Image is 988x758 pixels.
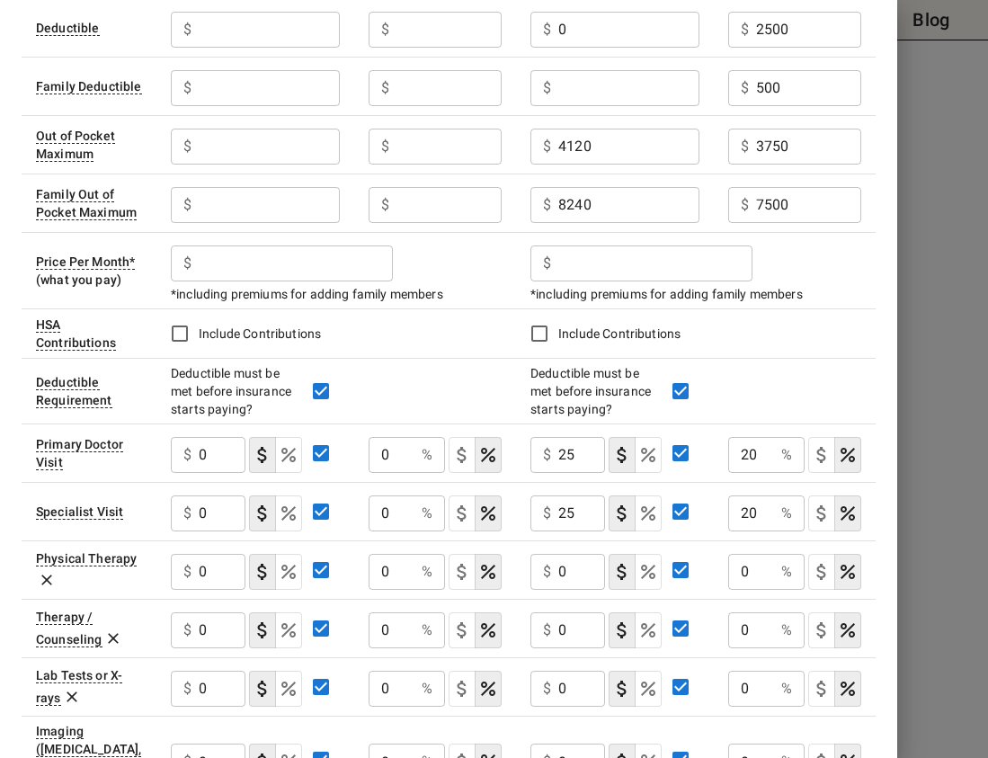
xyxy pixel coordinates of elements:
p: $ [741,194,749,216]
button: copayment [808,612,835,648]
button: copayment [808,554,835,590]
p: $ [741,77,749,99]
div: Sometimes called 'Specialist' or 'Specialist Office Visit'. This is a visit to a doctor with a sp... [36,504,123,520]
button: coinsurance [834,554,861,590]
svg: Select if this service charges coinsurance, a percentage of the medical expense that you pay to y... [278,620,299,641]
svg: Select if this service charges a copay (or copayment), a set dollar amount (e.g. $30) you pay to ... [811,444,832,466]
svg: Select if this service charges a copay (or copayment), a set dollar amount (e.g. $30) you pay to ... [811,503,832,524]
svg: Select if this service charges a copay (or copayment), a set dollar amount (e.g. $30) you pay to ... [611,678,633,700]
svg: Select if this service charges coinsurance, a percentage of the medical expense that you pay to y... [278,444,299,466]
svg: Select if this service charges a copay (or copayment), a set dollar amount (e.g. $30) you pay to ... [252,444,273,466]
div: cost type [449,612,502,648]
p: % [781,678,792,700]
p: $ [183,19,191,40]
div: cost type [249,495,302,531]
svg: Select if this service charges coinsurance, a percentage of the medical expense that you pay to y... [477,620,499,641]
div: This option will be 'Yes' for most plans. If your plan details say something to the effect of 'de... [36,375,112,408]
p: $ [183,444,191,466]
td: (what you pay) [22,232,156,308]
div: cost type [808,437,861,473]
button: copayment [609,554,636,590]
svg: Select if this service charges a copay (or copayment), a set dollar amount (e.g. $30) you pay to ... [611,444,633,466]
svg: Select if this service charges a copay (or copayment), a set dollar amount (e.g. $30) you pay to ... [451,444,473,466]
p: $ [741,19,749,40]
button: copayment [249,671,276,707]
svg: Select if this service charges coinsurance, a percentage of the medical expense that you pay to y... [278,503,299,524]
p: $ [543,444,551,466]
button: copayment [249,437,276,473]
button: coinsurance [635,612,662,648]
svg: Select if this service charges coinsurance, a percentage of the medical expense that you pay to y... [637,503,659,524]
svg: Select if this service charges a copay (or copayment), a set dollar amount (e.g. $30) you pay to ... [252,561,273,583]
div: cost type [609,671,662,707]
svg: Select if this service charges coinsurance, a percentage of the medical expense that you pay to y... [278,561,299,583]
p: % [781,503,792,524]
svg: Select if this service charges a copay (or copayment), a set dollar amount (e.g. $30) you pay to ... [252,503,273,524]
button: coinsurance [475,554,502,590]
p: % [781,561,792,583]
div: Physical Therapy [36,551,137,566]
button: coinsurance [635,671,662,707]
div: Lab Tests or X-rays [36,668,122,706]
svg: Select if this service charges coinsurance, a percentage of the medical expense that you pay to y... [837,620,859,641]
p: $ [183,136,191,157]
p: % [422,503,432,524]
div: Similar to deductible, but applies to your whole family. Once the total money spent by covered by... [36,79,142,94]
div: cost type [449,437,502,473]
button: copayment [449,671,476,707]
p: $ [183,253,191,274]
svg: Select if this service charges a copay (or copayment), a set dollar amount (e.g. $30) you pay to ... [811,620,832,641]
button: copayment [449,495,476,531]
p: % [422,678,432,700]
p: $ [543,19,551,40]
div: cost type [249,612,302,648]
p: $ [543,503,551,524]
div: cost type [249,671,302,707]
div: cost type [808,612,861,648]
button: coinsurance [475,437,502,473]
p: % [781,620,792,641]
svg: Select if this service charges a copay (or copayment), a set dollar amount (e.g. $30) you pay to ... [451,503,473,524]
p: $ [381,77,389,99]
button: copayment [609,437,636,473]
button: copayment [808,671,835,707]
svg: Select if this service charges a copay (or copayment), a set dollar amount (e.g. $30) you pay to ... [252,678,273,700]
button: coinsurance [635,554,662,590]
svg: Select if this service charges coinsurance, a percentage of the medical expense that you pay to y... [637,444,659,466]
button: coinsurance [635,495,662,531]
div: cost type [808,671,861,707]
p: $ [543,253,551,274]
div: Leave the checkbox empty if you don't what an HSA (Health Savings Account) is. If the insurance p... [36,317,116,351]
button: coinsurance [275,495,302,531]
div: cost type [609,554,662,590]
button: copayment [449,554,476,590]
p: % [422,620,432,641]
p: $ [183,678,191,700]
div: Similar to Out of Pocket Maximum, but applies to your whole family. This is the maximum amount of... [36,187,137,220]
div: cost type [249,554,302,590]
button: coinsurance [834,495,861,531]
svg: Select if this service charges a copay (or copayment), a set dollar amount (e.g. $30) you pay to ... [451,678,473,700]
svg: Select if this service charges coinsurance, a percentage of the medical expense that you pay to y... [837,503,859,524]
svg: Select if this service charges coinsurance, a percentage of the medical expense that you pay to y... [477,561,499,583]
div: cost type [249,437,302,473]
button: copayment [249,612,276,648]
svg: Select if this service charges coinsurance, a percentage of the medical expense that you pay to y... [637,678,659,700]
svg: Select if this service charges coinsurance, a percentage of the medical expense that you pay to y... [837,678,859,700]
p: $ [741,136,749,157]
button: coinsurance [275,554,302,590]
button: copayment [808,437,835,473]
div: cost type [609,437,662,473]
p: $ [543,561,551,583]
button: coinsurance [475,671,502,707]
div: A behavioral health therapy session. [36,610,102,647]
button: coinsurance [635,437,662,473]
button: coinsurance [475,495,502,531]
button: coinsurance [475,612,502,648]
div: cost type [808,554,861,590]
p: $ [183,620,191,641]
span: Include Contributions [199,326,321,341]
svg: Select if this service charges a copay (or copayment), a set dollar amount (e.g. $30) you pay to ... [451,561,473,583]
svg: Select if this service charges a copay (or copayment), a set dollar amount (e.g. $30) you pay to ... [811,678,832,700]
div: cost type [808,495,861,531]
